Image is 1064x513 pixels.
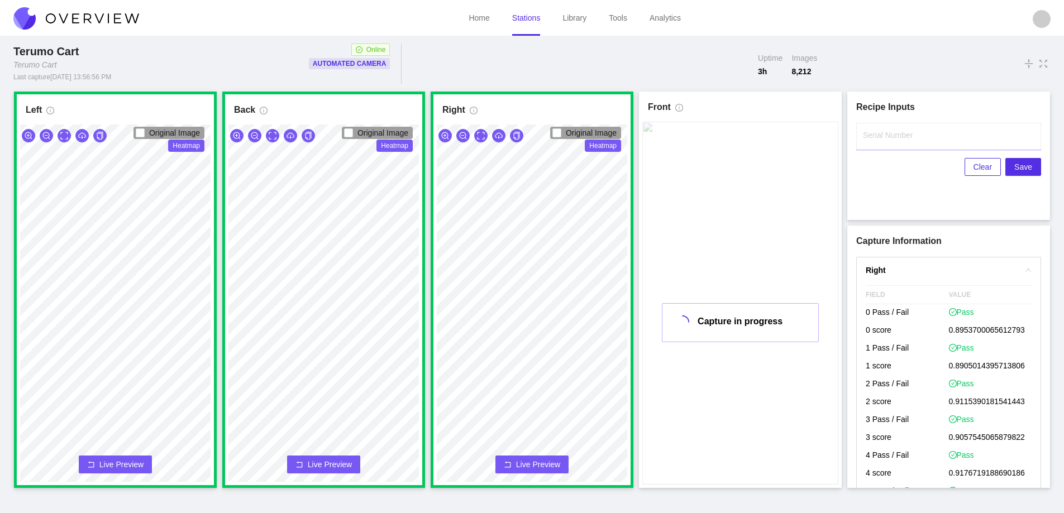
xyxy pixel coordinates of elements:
span: rollback [295,461,303,469]
span: check-circle [949,308,957,316]
a: Tools [609,13,627,22]
p: 2 Pass / Fail [866,376,949,394]
span: Clear [974,161,992,173]
span: Live Preview [99,459,144,470]
span: Heatmap [376,140,413,152]
p: Automated Camera [313,58,387,69]
span: Pass [949,378,974,389]
span: copy [96,132,104,141]
span: Pass [949,342,974,353]
span: rollback [87,461,95,469]
button: copy [302,129,315,142]
span: zoom-in [25,132,32,141]
h1: Front [648,100,671,114]
span: zoom-out [459,132,467,141]
span: expand [477,132,485,141]
button: copy [510,129,523,142]
span: 8,212 [791,66,817,77]
span: Online [366,44,386,55]
span: Pass [949,414,974,425]
div: Last capture [DATE] 13:56:56 PM [13,73,111,81]
span: check-circle [949,380,957,387]
span: vertical-align-middle [1024,57,1034,70]
span: Pass [949,449,974,461]
p: 0.9057545065879822 [949,429,1032,447]
button: expand [266,129,279,142]
span: VALUE [949,286,1032,304]
h1: Recipe Inputs [856,100,1041,114]
button: cloud-download [75,129,89,142]
p: 1 Pass / Fail [866,340,949,358]
span: Capture in progress [698,317,783,326]
span: check-circle [356,46,362,53]
span: Live Preview [308,459,352,470]
p: 3 Pass / Fail [866,411,949,429]
button: cloud-download [492,129,505,142]
p: 0.9176719188690186 [949,465,1032,483]
span: info-circle [470,107,478,119]
p: 0.8953700065612793 [949,322,1032,340]
a: Stations [512,13,541,22]
div: rightRight [857,257,1041,283]
div: Terumo Cart [13,59,56,70]
span: check-circle [949,487,957,495]
p: 0 Pass / Fail [866,304,949,322]
button: zoom-in [230,129,244,142]
p: 4 Pass / Fail [866,447,949,465]
span: fullscreen [1038,57,1048,70]
span: check-circle [949,415,957,423]
p: 5 Pass / Fail [866,483,949,501]
button: rollbackLive Preview [287,456,360,473]
span: expand [60,132,68,141]
button: rollbackLive Preview [495,456,569,473]
label: Serial Number [863,130,913,141]
span: cloud-download [78,132,86,141]
p: 0.8905014395713806 [949,358,1032,376]
img: Overview [13,7,139,30]
span: 3 h [758,66,783,77]
p: 2 score [866,394,949,411]
button: zoom-out [248,129,261,142]
p: 4 score [866,465,949,483]
p: 1 score [866,358,949,376]
span: copy [513,132,521,141]
button: zoom-in [438,129,452,142]
span: Heatmap [168,140,204,152]
button: zoom-out [456,129,470,142]
button: expand [474,129,488,142]
a: Home [469,13,489,22]
span: cloud-download [287,132,294,141]
button: Save [1005,158,1041,176]
p: 3 score [866,429,949,447]
span: loading [674,313,692,332]
span: Original Image [357,128,408,137]
span: Uptime [758,52,783,64]
button: cloud-download [284,129,297,142]
button: zoom-in [22,129,35,142]
span: check-circle [949,344,957,352]
span: Live Preview [516,459,560,470]
span: FIELD [866,286,949,304]
span: zoom-out [42,132,50,141]
span: zoom-out [251,132,259,141]
h1: Back [234,103,255,117]
button: rollbackLive Preview [79,456,152,473]
span: Original Image [149,128,200,137]
span: Terumo Cart [13,45,79,57]
h1: Capture Information [856,234,1041,248]
span: zoom-in [233,132,241,141]
button: zoom-out [40,129,53,142]
span: info-circle [260,107,268,119]
span: Save [1014,161,1032,173]
span: copy [304,132,312,141]
span: Heatmap [585,140,621,152]
a: Library [562,13,586,22]
span: info-circle [675,104,683,116]
button: expand [58,129,71,142]
span: info-circle [46,107,54,119]
h1: Left [26,103,42,117]
span: Images [791,52,817,64]
span: zoom-in [441,132,449,141]
span: Pass [949,306,974,318]
a: Analytics [650,13,681,22]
